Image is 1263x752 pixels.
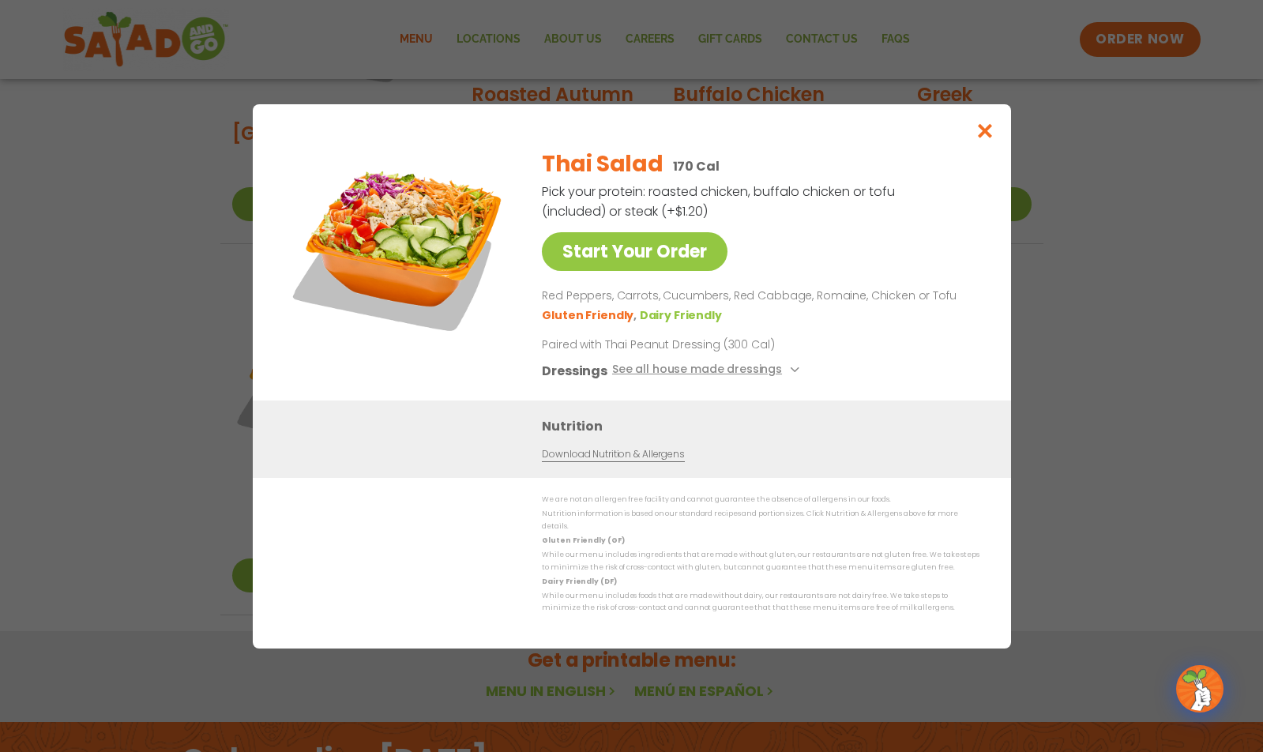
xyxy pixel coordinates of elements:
[542,590,979,615] p: While our menu includes foods that are made without dairy, our restaurants are not dairy free. We...
[542,287,973,306] p: Red Peppers, Carrots, Cucumbers, Red Cabbage, Romaine, Chicken or Tofu
[542,360,607,380] h3: Dressings
[542,549,979,573] p: While our menu includes ingredients that are made without gluten, our restaurants are not gluten ...
[542,148,663,181] h2: Thai Salad
[542,508,979,532] p: Nutrition information is based on our standard recipes and portion sizes. Click Nutrition & Aller...
[542,576,616,585] strong: Dairy Friendly (DF)
[639,306,724,323] li: Dairy Friendly
[542,336,834,352] p: Paired with Thai Peanut Dressing (300 Cal)
[1178,667,1222,711] img: wpChatIcon
[542,494,979,506] p: We are not an allergen free facility and cannot guarantee the absence of allergens in our foods.
[611,360,803,380] button: See all house made dressings
[288,136,509,357] img: Featured product photo for Thai Salad
[542,232,727,271] a: Start Your Order
[542,446,684,461] a: Download Nutrition & Allergens
[542,536,624,545] strong: Gluten Friendly (GF)
[542,306,639,323] li: Gluten Friendly
[542,182,897,221] p: Pick your protein: roasted chicken, buffalo chicken or tofu (included) or steak (+$1.20)
[672,156,719,176] p: 170 Cal
[959,104,1010,157] button: Close modal
[542,415,987,435] h3: Nutrition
